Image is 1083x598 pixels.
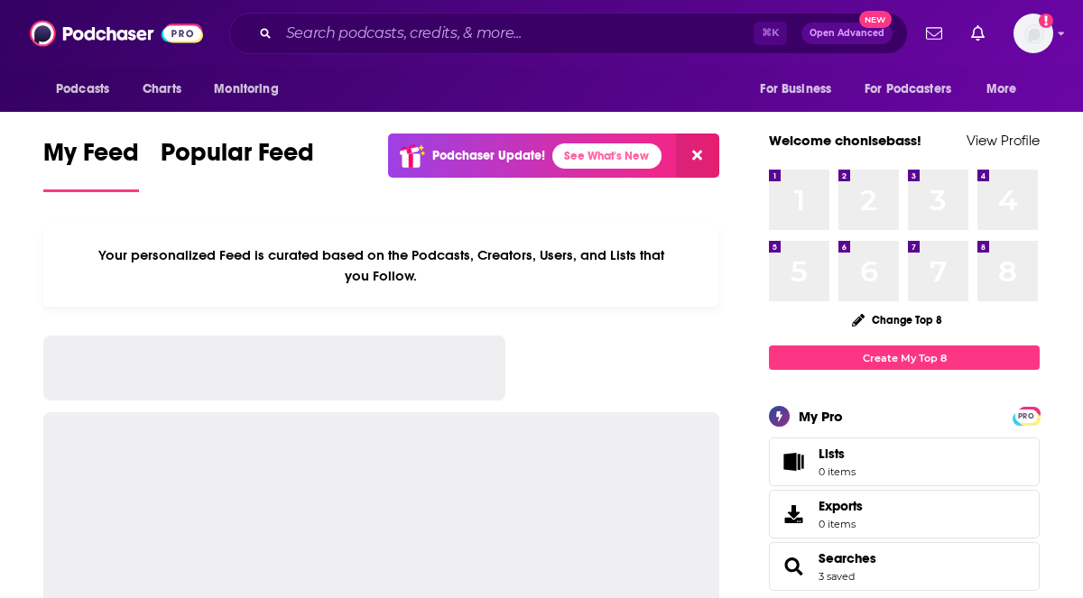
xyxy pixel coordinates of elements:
[819,465,856,478] span: 0 items
[43,225,719,307] div: Your personalized Feed is curated based on the Podcasts, Creators, Users, and Lists that you Follow.
[967,132,1040,149] a: View Profile
[1015,409,1037,423] span: PRO
[819,570,855,583] a: 3 saved
[552,143,662,169] a: See What's New
[56,77,109,102] span: Podcasts
[1039,14,1053,28] svg: Add a profile image
[775,449,811,474] span: Lists
[229,13,908,54] div: Search podcasts, credits, & more...
[810,29,884,38] span: Open Advanced
[819,550,876,566] a: Searches
[43,72,133,106] button: open menu
[1015,409,1037,422] a: PRO
[769,132,921,149] a: Welcome chonisebass!
[131,72,192,106] a: Charts
[161,137,314,192] a: Popular Feed
[775,501,811,527] span: Exports
[859,11,892,28] span: New
[801,23,893,44] button: Open AdvancedNew
[819,446,856,462] span: Lists
[865,77,951,102] span: For Podcasters
[799,408,843,425] div: My Pro
[760,77,831,102] span: For Business
[986,77,1017,102] span: More
[43,137,139,192] a: My Feed
[775,554,811,579] a: Searches
[841,308,953,331] button: Change Top 8
[819,518,863,530] span: 0 items
[853,72,977,106] button: open menu
[819,446,845,462] span: Lists
[819,498,863,514] span: Exports
[214,77,278,102] span: Monitoring
[432,148,545,163] p: Podchaser Update!
[919,18,949,49] a: Show notifications dropdown
[769,490,1040,538] a: Exports
[754,22,787,45] span: ⌘ K
[769,345,1040,370] a: Create My Top 8
[143,77,181,102] span: Charts
[201,72,301,106] button: open menu
[747,72,854,106] button: open menu
[43,137,139,179] span: My Feed
[769,542,1040,591] span: Searches
[1014,14,1053,53] img: User Profile
[1014,14,1053,53] button: Show profile menu
[769,437,1040,486] a: Lists
[964,18,992,49] a: Show notifications dropdown
[974,72,1040,106] button: open menu
[161,137,314,179] span: Popular Feed
[1014,14,1053,53] span: Logged in as chonisebass
[279,19,754,48] input: Search podcasts, credits, & more...
[30,16,203,51] img: Podchaser - Follow, Share and Rate Podcasts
